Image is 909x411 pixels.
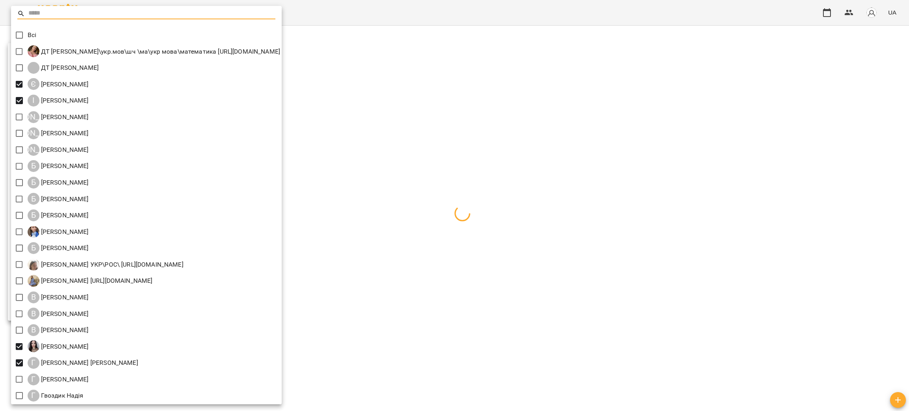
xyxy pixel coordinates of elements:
a: [PERSON_NAME] [PERSON_NAME] [28,111,89,123]
p: [PERSON_NAME] [39,80,89,89]
div: [PERSON_NAME] [28,111,39,123]
p: [PERSON_NAME] [39,194,89,204]
div: В [28,291,39,303]
img: Б [28,275,39,287]
p: ДТ [PERSON_NAME]\укр.мов\шч \ма\укр мова\математика [URL][DOMAIN_NAME] [39,47,280,56]
p: [PERSON_NAME] [39,96,89,105]
p: [PERSON_NAME] [39,211,89,220]
div: Г [28,357,39,369]
a: Б [PERSON_NAME] [28,193,89,205]
div: Габорак Галина [28,340,89,352]
div: Вікторія Котисько [28,324,89,336]
img: Б [28,226,39,238]
div: Іванова Катерина [28,95,89,106]
p: [PERSON_NAME] [39,145,89,155]
div: Б [28,242,39,254]
a: [PERSON_NAME] [PERSON_NAME] [28,144,89,156]
a: [PERSON_NAME] [PERSON_NAME] [28,127,89,139]
div: Галушка Оксана [28,374,89,385]
a: В [PERSON_NAME] [28,324,89,336]
p: [PERSON_NAME] [PERSON_NAME] [39,358,138,368]
p: [PERSON_NAME] [39,293,89,302]
div: Венюкова Єлизавета [28,291,89,303]
p: [PERSON_NAME] [39,129,89,138]
div: [PERSON_NAME] [28,144,39,156]
div: Б [28,209,39,221]
div: Анна Тест [28,144,89,156]
div: Балашова Наталія [28,160,89,172]
a: Є [PERSON_NAME] [28,78,89,90]
div: В [28,308,39,319]
a: Б [PERSON_NAME] [28,242,89,254]
div: Божко Олександра [28,209,89,221]
a: Г [PERSON_NAME] [28,374,89,385]
div: Бондарєва Валерія [28,242,89,254]
div: Б [28,177,39,189]
p: [PERSON_NAME] [URL][DOMAIN_NAME] [39,276,153,286]
div: ДТ Бойко Юлія\укр.мов\шч \ма\укр мова\математика https://us06web.zoom.us/j/84886035086 [28,45,280,57]
div: Біволару Аліна https://us06web.zoom.us/j/83742518055 [28,275,153,287]
div: Г [28,390,39,402]
a: Б [PERSON_NAME] [28,177,89,189]
a: Б [PERSON_NAME] [28,209,89,221]
div: Бєлькова Анастасія ДТ ЛОГОПЕД УКР\РОС\ https://us06web.zoom.us/j/87943953043 [28,259,183,271]
p: [PERSON_NAME] [39,243,89,253]
p: [PERSON_NAME] [39,309,89,319]
div: Андрусенко Вероніка [28,127,89,139]
div: І [28,95,39,106]
a: Б [PERSON_NAME] [28,160,89,172]
p: [PERSON_NAME] [39,161,89,171]
p: Всі [28,30,36,40]
div: Єфіменко Оксана [28,78,89,90]
img: Б [28,259,39,271]
div: Б [28,193,39,205]
a: Г [PERSON_NAME] [PERSON_NAME] [28,357,138,369]
div: Вовк Галина [28,308,89,319]
div: Гвоздик Надія [28,390,84,402]
a: Б [PERSON_NAME] [28,226,89,238]
a: Г Гвоздик Надія [28,390,84,402]
div: Б [28,160,39,172]
p: [PERSON_NAME] [39,375,89,384]
p: [PERSON_NAME] [39,178,89,187]
p: [PERSON_NAME] [39,227,89,237]
a: Г [PERSON_NAME] [28,340,89,352]
img: Г [28,340,39,352]
div: Г [28,374,39,385]
div: Бойчук Каріна [28,226,89,238]
p: Гвоздик Надія [39,391,84,400]
div: Є [28,78,39,90]
p: [PERSON_NAME] [39,342,89,351]
a: ДТ [PERSON_NAME] [28,62,99,74]
div: Бліхар Юлія [28,193,89,205]
a: ДТ [PERSON_NAME]\укр.мов\шч \ма\укр мова\математика [URL][DOMAIN_NAME] [28,45,280,57]
div: Абрамова Ірина [28,111,89,123]
div: [PERSON_NAME] [28,127,39,139]
a: Б [PERSON_NAME] УКР\РОС\ [URL][DOMAIN_NAME] [28,259,183,271]
div: Бессонова Віта [28,177,89,189]
div: Гаврилевська Оксана [28,357,138,369]
a: І [PERSON_NAME] [28,95,89,106]
a: В [PERSON_NAME] [28,291,89,303]
p: ДТ [PERSON_NAME] [39,63,99,73]
p: [PERSON_NAME] УКР\РОС\ [URL][DOMAIN_NAME] [39,260,183,269]
div: В [28,324,39,336]
a: Б [PERSON_NAME] [URL][DOMAIN_NAME] [28,275,153,287]
p: [PERSON_NAME] [39,112,89,122]
p: [PERSON_NAME] [39,325,89,335]
a: В [PERSON_NAME] [28,308,89,319]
